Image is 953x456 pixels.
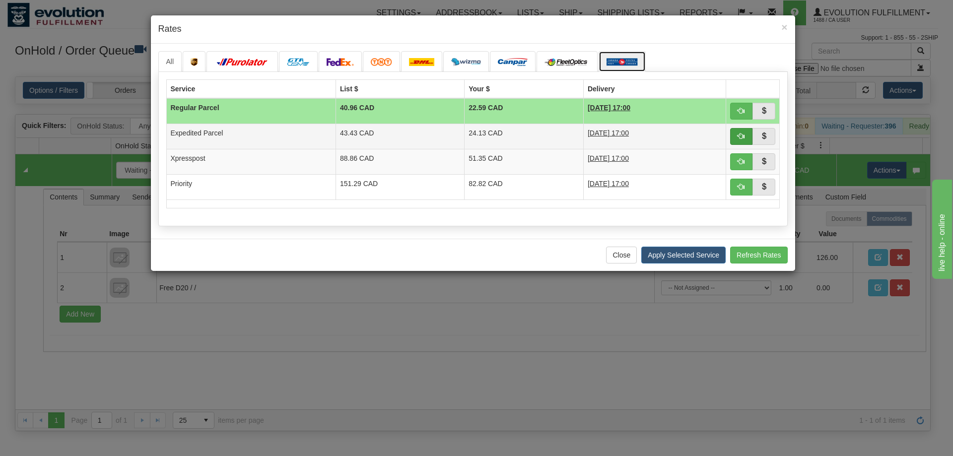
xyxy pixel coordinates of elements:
img: campar.png [498,58,528,66]
button: Close [781,22,787,32]
td: 22.59 CAD [465,98,584,124]
td: Regular Parcel [166,98,336,124]
img: ups.png [191,58,198,66]
img: CarrierLogo_10191.png [287,58,310,66]
img: tnt.png [371,58,392,66]
h4: Rates [158,23,788,36]
img: wizmo.png [451,58,481,66]
button: Close [606,247,637,263]
span: × [781,21,787,33]
td: Priority [166,174,336,199]
span: [DATE] 17:00 [588,104,630,112]
button: Refresh Rates [730,247,787,263]
td: 151.29 CAD [336,174,464,199]
th: Your $ [465,79,584,98]
td: Expedited Parcel [166,124,336,149]
th: Delivery [583,79,726,98]
img: purolator.png [214,58,270,66]
td: 88.86 CAD [336,149,464,174]
th: List $ [336,79,464,98]
img: CarrierLogo_10182.png [545,58,590,66]
a: All [158,51,182,72]
img: dhl.png [409,58,434,66]
span: [DATE] 17:00 [588,129,629,137]
td: 43.43 CAD [336,124,464,149]
span: [DATE] 17:00 [588,180,629,188]
td: 2 Days [583,174,726,199]
button: Apply Selected Service [641,247,726,263]
div: live help - online [7,6,92,18]
td: 51.35 CAD [465,149,584,174]
th: Service [166,79,336,98]
td: 40.96 CAD [336,98,464,124]
td: Xpresspost [166,149,336,174]
td: 24.13 CAD [465,124,584,149]
span: [DATE] 17:00 [588,154,629,162]
img: Canada_post.png [607,58,638,66]
img: FedEx.png [327,58,354,66]
td: 6 Days [583,124,726,149]
td: 3 Days [583,149,726,174]
td: 8 Days [583,98,726,124]
iframe: chat widget [930,177,952,278]
td: 82.82 CAD [465,174,584,199]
